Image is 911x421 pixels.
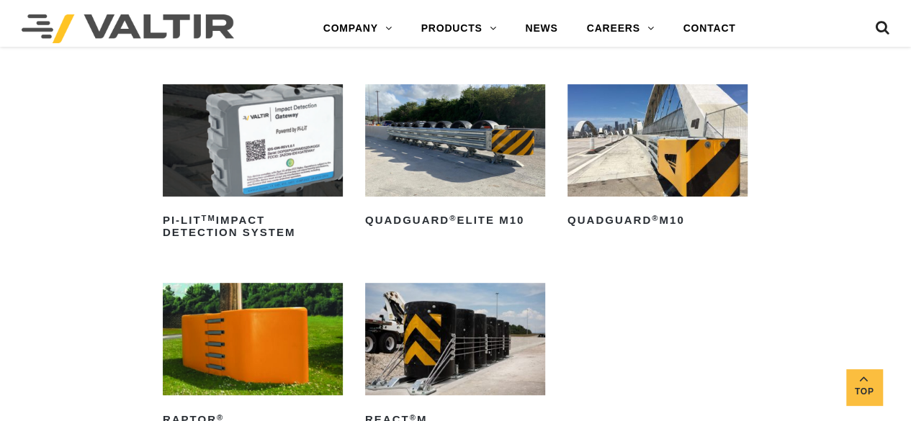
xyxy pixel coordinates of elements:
[163,209,343,244] h2: PI-LIT Impact Detection System
[567,209,748,232] h2: QuadGuard M10
[449,214,457,222] sup: ®
[846,384,882,400] span: Top
[573,14,669,43] a: CAREERS
[163,84,343,244] a: PI-LITTMImpact Detection System
[202,214,216,222] sup: TM
[668,14,750,43] a: CONTACT
[407,14,511,43] a: PRODUCTS
[309,14,407,43] a: COMPANY
[511,14,572,43] a: NEWS
[22,14,234,43] img: Valtir
[846,369,882,405] a: Top
[567,84,748,232] a: QuadGuard®M10
[652,214,659,222] sup: ®
[365,209,545,232] h2: QuadGuard Elite M10
[365,84,545,232] a: QuadGuard®Elite M10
